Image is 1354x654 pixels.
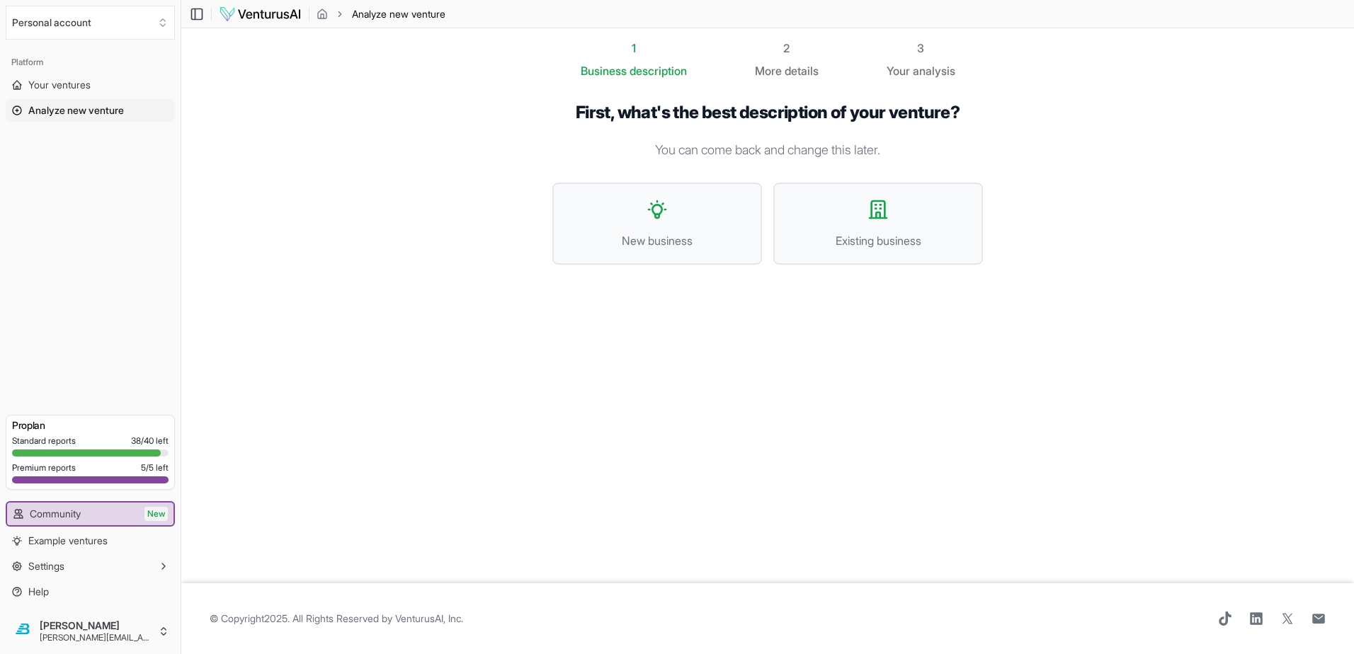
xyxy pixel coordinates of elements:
span: Help [28,585,49,599]
button: Existing business [773,183,983,265]
a: Analyze new venture [6,99,175,122]
span: description [630,64,687,78]
img: ACg8ocIMBmXVzd-K-tLaDh5q8NfzRXIvzpdDYZ3i8_Y_pYDqqxfKakA=s96-c [11,620,34,643]
p: You can come back and change this later. [552,140,983,160]
span: Your [887,62,910,79]
span: Standard reports [12,435,76,447]
span: Settings [28,559,64,573]
span: New [144,507,168,521]
span: Existing business [789,232,967,249]
span: Analyze new venture [352,7,445,21]
span: details [785,64,819,78]
span: [PERSON_NAME] [40,619,152,632]
nav: breadcrumb [317,7,445,21]
button: Settings [6,555,175,578]
span: 38 / 40 left [131,435,169,447]
button: [PERSON_NAME][PERSON_NAME][EMAIL_ADDRESS][DOMAIN_NAME] [6,614,175,648]
div: 1 [581,40,687,57]
a: Example ventures [6,529,175,552]
a: Your ventures [6,74,175,96]
a: CommunityNew [7,503,173,525]
span: New business [568,232,746,249]
span: More [755,62,782,79]
a: Help [6,580,175,603]
div: 3 [887,40,955,57]
h3: Pro plan [12,418,169,432]
span: Your ventures [28,78,91,92]
span: analysis [913,64,955,78]
span: [PERSON_NAME][EMAIL_ADDRESS][DOMAIN_NAME] [40,632,152,643]
span: Analyze new venture [28,103,124,117]
img: logo [219,6,302,23]
div: Platform [6,51,175,74]
span: © Copyright 2025 . All Rights Reserved by . [210,612,463,626]
span: Community [30,507,81,521]
span: 5 / 5 left [141,462,169,474]
a: VenturusAI, Inc [395,612,461,624]
div: 2 [755,40,819,57]
span: Premium reports [12,462,76,474]
h1: First, what's the best description of your venture? [552,102,983,123]
button: New business [552,183,762,265]
span: Example ventures [28,534,108,548]
button: Select an organization [6,6,175,40]
span: Business [581,62,627,79]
